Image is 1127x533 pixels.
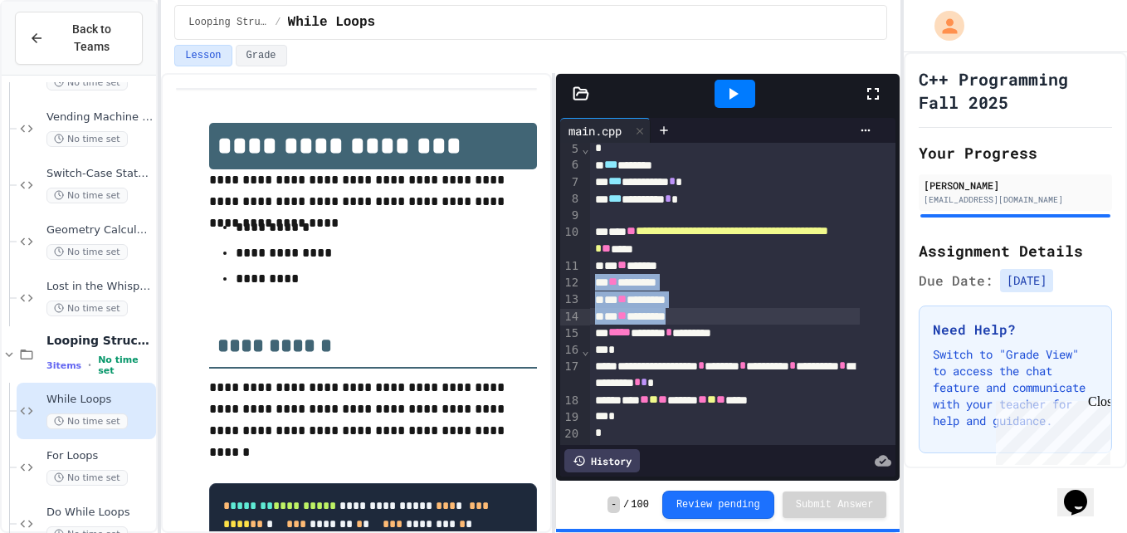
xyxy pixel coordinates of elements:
button: Review pending [662,491,774,519]
div: 16 [560,342,581,359]
span: / [275,16,281,29]
span: No time set [98,355,153,376]
div: 6 [560,157,581,174]
span: While Loops [288,12,376,32]
h2: Assignment Details [919,239,1112,262]
p: Switch to "Grade View" to access the chat feature and communicate with your teacher for help and ... [933,346,1098,429]
span: Lost in the Whispering [PERSON_NAME] [46,280,153,294]
button: Submit Answer [783,491,887,518]
h1: C++ Programming Fall 2025 [919,67,1112,114]
div: 18 [560,393,581,409]
div: main.cpp [560,118,651,143]
span: Submit Answer [796,498,874,511]
span: Vending Machine Assignment [46,110,153,125]
iframe: chat widget [1057,467,1110,516]
span: While Loops [46,393,153,407]
div: 11 [560,258,581,275]
span: Looping Structures [188,16,268,29]
span: / [623,498,629,511]
div: 7 [560,174,581,191]
div: My Account [917,7,968,45]
span: Back to Teams [54,21,129,56]
span: No time set [46,470,128,486]
span: No time set [46,413,128,429]
span: No time set [46,75,128,90]
button: Lesson [174,45,232,66]
div: 10 [560,224,581,258]
div: 19 [560,409,581,426]
div: 12 [560,275,581,291]
span: No time set [46,188,128,203]
div: History [564,449,640,472]
h3: Need Help? [933,320,1098,340]
div: main.cpp [560,122,630,139]
span: 3 items [46,360,81,371]
span: [DATE] [1000,269,1053,292]
iframe: chat widget [989,394,1110,465]
span: Due Date: [919,271,993,291]
span: 100 [631,498,649,511]
div: 14 [560,309,581,325]
button: Back to Teams [15,12,143,65]
span: Geometry Calculator Version 2 [46,223,153,237]
span: Fold line [581,142,589,155]
div: 15 [560,325,581,342]
span: No time set [46,131,128,147]
span: Switch-Case Statements Example [46,167,153,181]
div: 13 [560,291,581,308]
div: Chat with us now!Close [7,7,115,105]
h2: Your Progress [919,141,1112,164]
div: 20 [560,426,581,443]
span: No time set [46,301,128,316]
span: Looping Structures [46,333,153,348]
div: [PERSON_NAME] [924,178,1107,193]
div: 8 [560,191,581,208]
span: No time set [46,244,128,260]
span: Fold line [581,344,589,357]
div: [EMAIL_ADDRESS][DOMAIN_NAME] [924,193,1107,206]
button: Grade [236,45,287,66]
div: 5 [560,141,581,158]
span: - [607,496,620,513]
div: 17 [560,359,581,393]
span: For Loops [46,449,153,463]
div: 9 [560,208,581,224]
span: Do While Loops [46,506,153,520]
span: • [88,359,91,372]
